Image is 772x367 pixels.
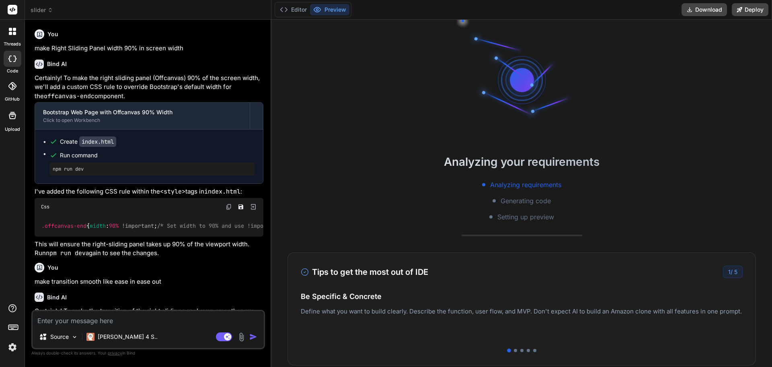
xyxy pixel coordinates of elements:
[60,138,116,146] div: Create
[271,153,772,170] h2: Analyzing your requirements
[47,293,67,301] h6: Bind AI
[728,268,731,275] span: 1
[160,188,185,196] code: <style>
[732,3,768,16] button: Deploy
[157,223,392,230] span: /* Set width to 90% and use !important to override Bootstrap's default */
[490,180,561,190] span: Analyzing requirements
[108,351,122,355] span: privacy
[35,103,250,129] button: Bootstrap Web Page with Offcanvas 90% WidthClick to open Workbench
[35,307,263,352] p: Certainly! To make the transition of the right sliding panel even smoother, we can explicitly set...
[235,201,246,212] button: Save file
[41,204,49,210] span: Css
[301,291,743,302] h4: Be Specific & Concrete
[35,277,263,287] p: make transition smooth like ease in ease out
[204,188,240,196] code: index.html
[86,333,94,341] img: Claude 4 Sonnet
[237,332,246,342] img: attachment
[7,68,18,74] label: code
[6,340,19,354] img: settings
[60,151,255,159] span: Run command
[47,264,58,272] h6: You
[5,96,20,103] label: GitHub
[35,187,263,196] p: I've added the following CSS rule within the tags in :
[71,334,78,340] img: Pick Models
[90,223,106,230] span: width
[250,203,257,210] img: Open in Browser
[46,249,86,257] code: npm run dev
[98,333,158,341] p: [PERSON_NAME] 4 S..
[249,333,257,341] img: icon
[310,4,349,15] button: Preview
[5,126,20,133] label: Upload
[497,212,554,222] span: Setting up preview
[41,222,396,230] code: { : ; }
[734,268,737,275] span: 5
[31,6,53,14] span: slider
[4,41,21,47] label: threads
[31,349,265,357] p: Always double-check its answers. Your in Bind
[53,166,252,172] pre: npm run dev
[47,60,67,68] h6: Bind AI
[35,240,263,258] p: This will ensure the right-sliding panel takes up 90% of the viewport width. Run again to see the...
[79,136,116,147] code: index.html
[301,266,428,278] h3: Tips to get the most out of IDE
[50,333,69,341] p: Source
[122,223,154,230] span: !important
[682,3,727,16] button: Download
[44,92,91,100] code: offcanvas-end
[723,266,743,278] div: /
[35,74,263,101] p: Certainly! To make the right sliding panel (Offcanvas) 90% of the screen width, we'll add a custo...
[43,108,242,116] div: Bootstrap Web Page with Offcanvas 90% Width
[109,223,119,230] span: 90%
[47,30,58,38] h6: You
[41,223,86,230] span: .offcanvas-end
[277,4,310,15] button: Editor
[35,44,263,53] p: make Right Sliding Panel width 90% in screen width
[501,196,551,206] span: Generating code
[226,204,232,210] img: copy
[43,117,242,124] div: Click to open Workbench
